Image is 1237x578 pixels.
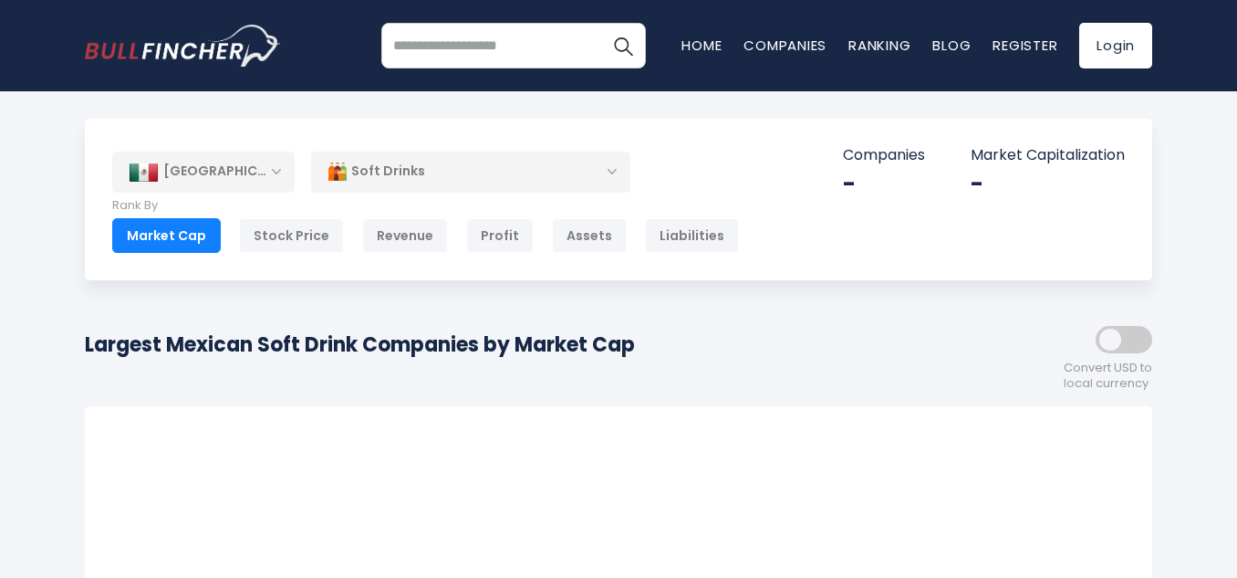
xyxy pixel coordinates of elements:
[848,36,910,55] a: Ranking
[85,25,281,67] img: bullfincher logo
[743,36,826,55] a: Companies
[239,218,344,253] div: Stock Price
[112,152,295,192] div: [GEOGRAPHIC_DATA]
[552,218,627,253] div: Assets
[85,25,281,67] a: Go to homepage
[600,23,646,68] button: Search
[362,218,448,253] div: Revenue
[843,146,925,165] p: Companies
[681,36,722,55] a: Home
[311,151,630,193] div: Soft Drinks
[645,218,739,253] div: Liabilities
[932,36,971,55] a: Blog
[1079,23,1152,68] a: Login
[85,330,635,360] h1: Largest Mexican Soft Drink Companies by Market Cap
[993,36,1057,55] a: Register
[466,218,534,253] div: Profit
[971,170,1125,198] div: -
[112,198,739,214] p: Rank By
[971,146,1125,165] p: Market Capitalization
[843,170,925,198] div: -
[112,218,221,253] div: Market Cap
[1064,361,1152,392] span: Convert USD to local currency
